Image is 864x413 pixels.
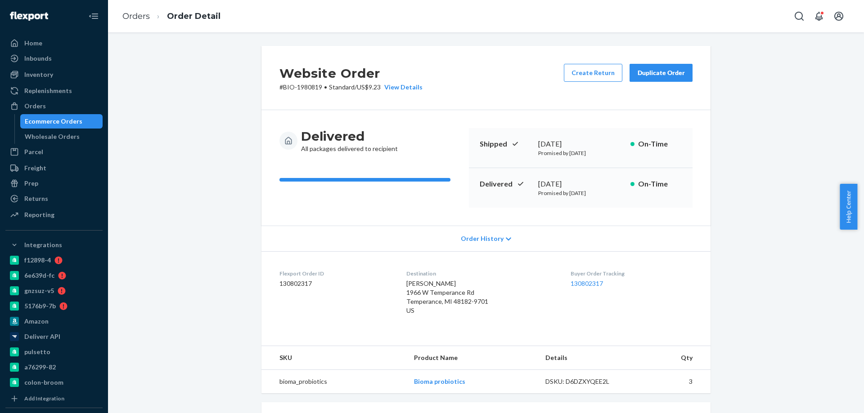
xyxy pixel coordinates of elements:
a: Parcel [5,145,103,159]
a: Bioma probiotics [414,377,465,385]
button: Duplicate Order [630,64,693,82]
p: Promised by [DATE] [538,189,623,197]
th: SKU [261,346,407,370]
div: [DATE] [538,179,623,189]
button: Close Navigation [85,7,103,25]
span: Standard [329,83,355,91]
p: Promised by [DATE] [538,149,623,157]
p: On-Time [638,179,682,189]
div: Reporting [24,210,54,219]
p: On-Time [638,139,682,149]
div: f12898-4 [24,256,51,265]
div: Returns [24,194,48,203]
span: Order History [461,234,504,243]
th: Qty [637,346,711,370]
span: [PERSON_NAME] 1966 W Temperance Rd Temperance, MI 48182-9701 US [406,280,488,314]
div: Integrations [24,240,62,249]
th: Details [538,346,637,370]
div: colon-broom [24,378,63,387]
div: Orders [24,102,46,111]
p: Shipped [480,139,531,149]
div: pulsetto [24,347,50,356]
div: Inbounds [24,54,52,63]
button: Open account menu [830,7,848,25]
a: Replenishments [5,84,103,98]
div: Duplicate Order [637,68,685,77]
div: gnzsuz-v5 [24,286,54,295]
a: Orders [5,99,103,113]
div: Add Integration [24,395,64,402]
a: f12898-4 [5,253,103,267]
p: # BIO-1980819 / US$9.23 [279,83,423,92]
a: 130802317 [571,280,603,287]
a: Deliverr API [5,329,103,344]
a: Prep [5,176,103,191]
a: pulsetto [5,345,103,359]
dt: Buyer Order Tracking [571,270,693,277]
button: Create Return [564,64,622,82]
td: bioma_probiotics [261,370,407,394]
a: colon-broom [5,375,103,390]
button: Help Center [840,184,857,230]
img: Flexport logo [10,12,48,21]
div: [DATE] [538,139,623,149]
a: Returns [5,191,103,206]
dt: Flexport Order ID [279,270,392,277]
button: View Details [381,83,423,92]
a: Freight [5,161,103,175]
div: 5176b9-7b [24,302,56,311]
a: Add Integration [5,393,103,404]
div: a76299-82 [24,363,56,372]
p: Delivered [480,179,531,189]
div: Deliverr API [24,332,60,341]
div: All packages delivered to recipient [301,128,398,153]
h3: Delivered [301,128,398,144]
a: Wholesale Orders [20,129,103,144]
th: Product Name [407,346,538,370]
a: Home [5,36,103,50]
a: Amazon [5,314,103,329]
td: 3 [637,370,711,394]
button: Integrations [5,238,103,252]
button: Open notifications [810,7,828,25]
dd: 130802317 [279,279,392,288]
a: Inbounds [5,51,103,66]
a: 5176b9-7b [5,299,103,313]
div: Amazon [24,317,49,326]
a: a76299-82 [5,360,103,374]
a: Order Detail [167,11,220,21]
a: gnzsuz-v5 [5,284,103,298]
ol: breadcrumbs [115,3,228,30]
a: Orders [122,11,150,21]
div: Freight [24,164,46,173]
div: Ecommerce Orders [25,117,82,126]
div: Inventory [24,70,53,79]
dt: Destination [406,270,556,277]
a: Inventory [5,67,103,82]
div: Prep [24,179,38,188]
div: DSKU: D6DZXYQEE2L [545,377,630,386]
button: Open Search Box [790,7,808,25]
a: Reporting [5,208,103,222]
div: Wholesale Orders [25,132,80,141]
h2: Website Order [279,64,423,83]
div: Home [24,39,42,48]
a: Ecommerce Orders [20,114,103,129]
div: Parcel [24,147,43,156]
div: 6e639d-fc [24,271,54,280]
a: 6e639d-fc [5,268,103,283]
span: • [324,83,327,91]
div: Replenishments [24,86,72,95]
